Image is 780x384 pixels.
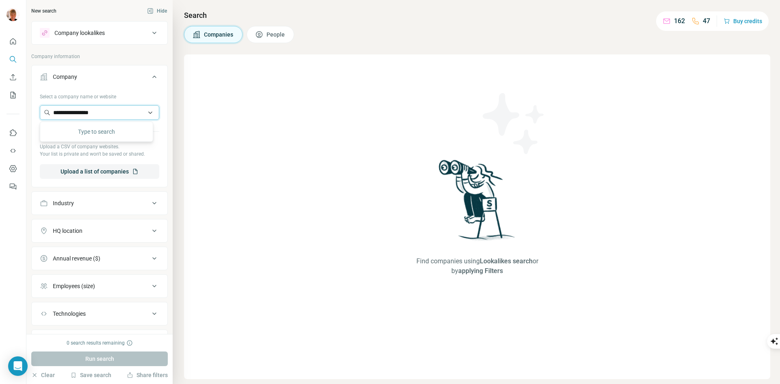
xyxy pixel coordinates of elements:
[40,90,159,100] div: Select a company name or website
[8,356,28,376] div: Open Intercom Messenger
[127,371,168,379] button: Share filters
[32,249,167,268] button: Annual revenue ($)
[6,88,19,102] button: My lists
[31,7,56,15] div: New search
[32,304,167,323] button: Technologies
[53,254,100,263] div: Annual revenue ($)
[724,15,762,27] button: Buy credits
[32,67,167,90] button: Company
[31,53,168,60] p: Company information
[458,267,503,275] span: applying Filters
[53,282,95,290] div: Employees (size)
[31,371,55,379] button: Clear
[70,371,111,379] button: Save search
[53,73,77,81] div: Company
[32,221,167,241] button: HQ location
[54,29,105,37] div: Company lookalikes
[6,52,19,67] button: Search
[6,34,19,49] button: Quick start
[40,150,159,158] p: Your list is private and won't be saved or shared.
[480,257,533,265] span: Lookalikes search
[32,23,167,43] button: Company lookalikes
[184,10,770,21] h4: Search
[40,143,159,150] p: Upload a CSV of company websites.
[6,179,19,194] button: Feedback
[674,16,685,26] p: 162
[53,310,86,318] div: Technologies
[53,199,74,207] div: Industry
[32,276,167,296] button: Employees (size)
[435,158,520,248] img: Surfe Illustration - Woman searching with binoculars
[477,87,550,160] img: Surfe Illustration - Stars
[67,339,133,347] div: 0 search results remaining
[42,124,151,140] div: Type to search
[141,5,173,17] button: Hide
[266,30,286,39] span: People
[6,70,19,85] button: Enrich CSV
[6,143,19,158] button: Use Surfe API
[6,126,19,140] button: Use Surfe on LinkedIn
[412,256,543,276] span: Find companies using or by
[53,227,82,235] div: HQ location
[32,332,167,351] button: Keywords
[703,16,710,26] p: 47
[40,164,159,179] button: Upload a list of companies
[32,193,167,213] button: Industry
[6,8,19,21] img: Avatar
[204,30,234,39] span: Companies
[6,161,19,176] button: Dashboard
